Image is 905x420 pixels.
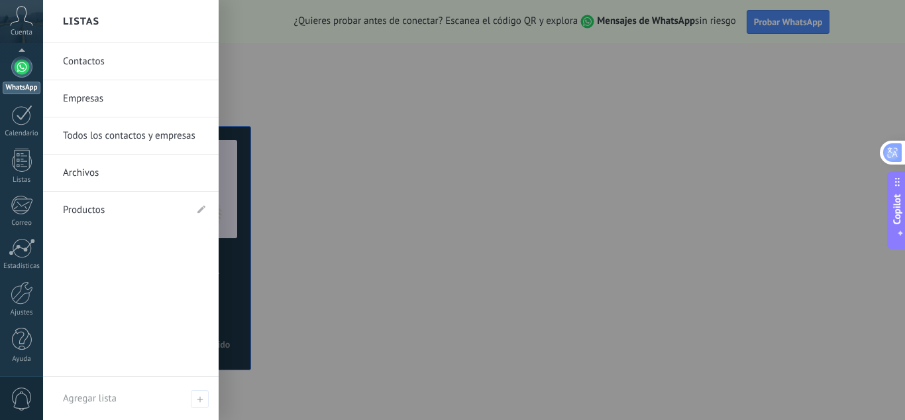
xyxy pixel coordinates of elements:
[3,219,41,228] div: Correo
[3,309,41,317] div: Ajustes
[890,194,904,224] span: Copilot
[3,262,41,271] div: Estadísticas
[63,43,205,80] a: Contactos
[63,80,205,117] a: Empresas
[3,176,41,184] div: Listas
[63,117,205,155] a: Todos los contactos y empresas
[63,1,99,42] h2: Listas
[3,129,41,138] div: Calendario
[63,392,117,405] span: Agregar lista
[3,82,40,94] div: WhatsApp
[191,390,209,408] span: Agregar lista
[3,355,41,364] div: Ayuda
[63,155,205,192] a: Archivos
[11,29,32,37] span: Cuenta
[63,192,186,229] a: Productos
